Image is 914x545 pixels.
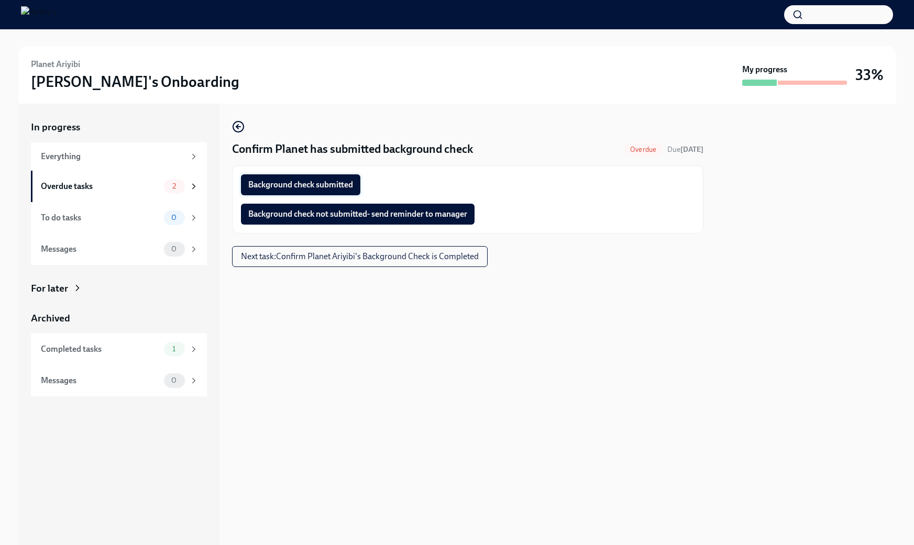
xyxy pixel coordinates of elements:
div: Completed tasks [41,343,160,355]
strong: My progress [742,64,787,75]
span: Background check submitted [248,180,353,190]
a: Messages0 [31,233,207,265]
a: Archived [31,312,207,325]
a: Messages0 [31,365,207,396]
h6: Planet Ariyibi [31,59,80,70]
strong: [DATE] [680,145,703,154]
div: For later [31,282,68,295]
a: Overdue tasks2 [31,171,207,202]
span: August 7th, 2025 09:00 [667,144,703,154]
h3: 33% [855,65,884,84]
span: 2 [166,182,182,190]
div: To do tasks [41,212,160,224]
span: Background check not submitted- send reminder to manager [248,209,467,219]
a: Everything [31,142,207,171]
span: Next task : Confirm Planet Ariyibi's Background Check is Completed [241,251,479,262]
span: 0 [165,376,183,384]
span: Overdue [624,146,663,153]
button: Background check submitted [241,174,360,195]
a: To do tasks0 [31,202,207,233]
img: Rothy's [21,6,56,23]
a: Completed tasks1 [31,333,207,365]
div: Messages [41,243,160,255]
div: Messages [41,375,160,386]
a: For later [31,282,207,295]
h3: [PERSON_NAME]'s Onboarding [31,72,239,91]
span: 1 [166,345,182,353]
h4: Confirm Planet has submitted background check [232,141,473,157]
button: Next task:Confirm Planet Ariyibi's Background Check is Completed [232,246,488,267]
div: Everything [41,151,185,162]
span: Due [667,145,703,154]
span: 0 [165,214,183,221]
span: 0 [165,245,183,253]
div: Overdue tasks [41,181,160,192]
button: Background check not submitted- send reminder to manager [241,204,475,225]
a: In progress [31,120,207,134]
